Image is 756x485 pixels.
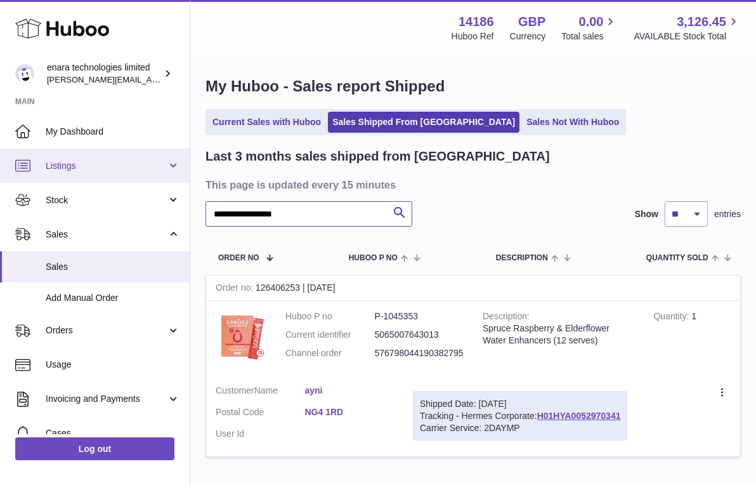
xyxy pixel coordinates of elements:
[216,282,256,296] strong: Order no
[15,437,174,460] a: Log out
[46,324,167,336] span: Orders
[452,30,494,43] div: Huboo Ref
[483,322,634,347] div: Spruce Raspberry & Elderflower Water Enhancers (12 serves)
[459,13,494,30] strong: 14186
[483,311,530,324] strong: Description
[47,74,254,84] span: [PERSON_NAME][EMAIL_ADDRESS][DOMAIN_NAME]
[216,428,305,440] dt: User Id
[46,126,180,138] span: My Dashboard
[305,385,394,397] a: ayni
[216,310,266,361] img: 1747668806.jpeg
[561,13,618,43] a: 0.00 Total sales
[522,112,623,133] a: Sales Not With Huboo
[285,310,375,322] dt: Huboo P no
[420,422,620,434] div: Carrier Service: 2DAYMP
[205,76,741,96] h1: My Huboo - Sales report Shipped
[646,254,708,262] span: Quantity Sold
[218,254,259,262] span: Order No
[496,254,548,262] span: Description
[634,13,741,43] a: 3,126.45 AVAILABLE Stock Total
[349,254,398,262] span: Huboo P no
[205,148,550,165] h2: Last 3 months sales shipped from [GEOGRAPHIC_DATA]
[46,160,167,172] span: Listings
[15,64,34,83] img: Dee@enara.co
[208,112,325,133] a: Current Sales with Huboo
[579,13,604,30] span: 0.00
[635,208,658,220] label: Show
[634,30,741,43] span: AVAILABLE Stock Total
[518,13,545,30] strong: GBP
[216,385,305,400] dt: Name
[328,112,519,133] a: Sales Shipped From [GEOGRAPHIC_DATA]
[305,406,394,418] a: NG4 1RD
[46,292,180,304] span: Add Manual Order
[205,178,738,192] h3: This page is updated every 15 minutes
[216,385,254,395] span: Customer
[46,261,180,273] span: Sales
[46,194,167,206] span: Stock
[216,406,305,422] dt: Postal Code
[677,13,726,30] span: 3,126.45
[285,347,375,359] dt: Channel order
[206,276,740,301] div: 126406253 | [DATE]
[375,310,464,322] dd: P-1045353
[510,30,546,43] div: Currency
[46,427,180,439] span: Cases
[375,329,464,341] dd: 5065007643013
[653,311,691,324] strong: Quantity
[375,347,464,359] dd: 576798044190382795
[46,229,167,241] span: Sales
[285,329,375,341] dt: Current identifier
[47,62,161,86] div: enara technologies limited
[420,398,620,410] div: Shipped Date: [DATE]
[561,30,618,43] span: Total sales
[46,393,167,405] span: Invoicing and Payments
[413,391,627,441] div: Tracking - Hermes Corporate:
[537,411,621,421] a: H01HYA0052970341
[714,208,741,220] span: entries
[46,359,180,371] span: Usage
[644,301,740,375] td: 1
